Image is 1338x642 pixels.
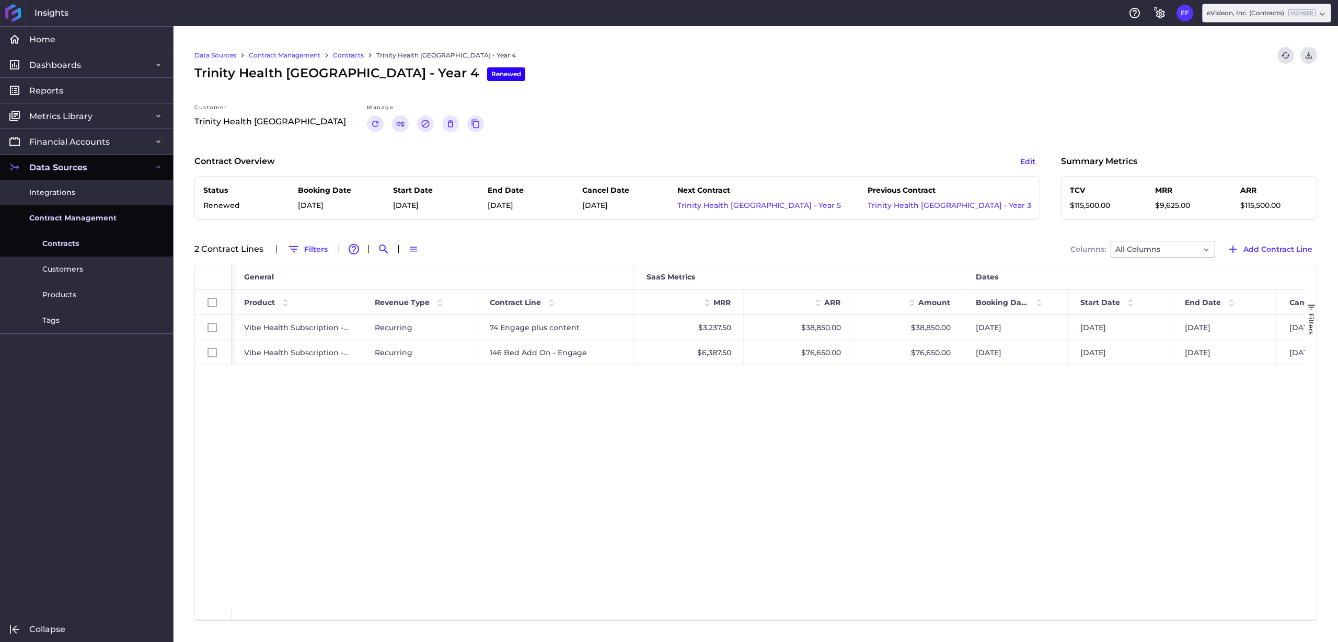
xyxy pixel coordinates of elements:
div: [DATE] [1068,340,1172,365]
p: [DATE] [488,200,556,211]
span: Financial Accounts [29,136,110,147]
a: Trinity Health [GEOGRAPHIC_DATA] - Year 4 [376,51,516,60]
span: MRR [713,298,731,307]
span: Add Contract Line [1243,243,1312,255]
a: Data Sources [194,51,236,60]
span: Vibe Health Subscription - Recurring [244,341,350,365]
span: Start Date [1080,298,1120,307]
button: General Settings [1151,5,1168,21]
div: Renewed [487,67,525,81]
p: Summary Metrics [1061,155,1137,168]
a: Trinity Health [GEOGRAPHIC_DATA] - Year 3 [868,201,1031,210]
span: Vibe Health Subscription - Recurring [244,316,350,340]
p: $9,625.00 [1155,200,1223,211]
p: End Date [488,185,556,196]
span: Collapse [29,624,65,635]
span: Columns: [1070,246,1106,253]
ins: Member [1288,9,1316,16]
span: All Columns [1115,243,1160,255]
span: Home [29,34,55,45]
div: [DATE] [1068,315,1172,340]
p: $115,500.00 [1070,200,1138,211]
p: $115,500.00 [1240,200,1308,211]
span: Dates [976,272,998,282]
div: eVideon, Inc. (Contracts) [1207,8,1316,18]
p: Renewed [203,200,271,211]
span: Filters [1307,313,1316,335]
span: Cancel Date [1289,298,1336,307]
div: [DATE] [963,315,1068,340]
button: Cancel [417,115,434,132]
div: $76,650.00 [744,340,853,365]
a: Contract Management [249,51,320,60]
span: Tags [42,315,60,326]
button: Refresh [1277,47,1294,64]
div: 2 Contract Line s [194,245,270,253]
div: 146 Bed Add On - Engage [477,340,634,365]
p: Trinity Health [GEOGRAPHIC_DATA] [194,115,346,128]
p: Next Contract [677,185,841,196]
div: Dropdown select [1111,241,1215,258]
span: Revenue Type [375,298,430,307]
span: Booking Date [976,298,1029,307]
p: Contract Overview [194,155,275,168]
p: Start Date [393,185,461,196]
p: [DATE] [582,200,650,211]
div: Dropdown select [1202,4,1331,22]
div: Recurring [362,340,477,365]
span: ARR [824,298,840,307]
span: Amount [918,298,950,307]
a: Contracts [333,51,364,60]
span: Reports [29,85,63,96]
p: [DATE] [393,200,461,211]
span: General [244,272,274,282]
span: End Date [1185,298,1221,307]
button: User Menu [1176,5,1193,21]
button: Renew [367,115,384,132]
p: TCV [1070,185,1138,196]
span: Products [42,289,76,300]
p: Previous Contract [868,185,1031,196]
button: Filters [283,241,332,258]
span: Integrations [29,187,75,198]
div: Press SPACE to select this row. [195,340,232,365]
div: Manage [367,103,484,115]
span: Data Sources [29,162,87,173]
p: Booking Date [298,185,366,196]
button: Download [1300,47,1317,64]
div: [DATE] [963,340,1068,365]
div: $38,850.00 [744,315,853,340]
div: [DATE] [1172,315,1277,340]
button: Help [1126,5,1143,21]
p: Cancel Date [582,185,650,196]
div: [DATE] [1172,340,1277,365]
div: Recurring [362,315,477,340]
button: Link [392,115,409,132]
span: Product [244,298,275,307]
p: [DATE] [298,200,366,211]
div: $6,387.50 [634,340,744,365]
div: Customer [194,103,346,115]
a: Trinity Health [GEOGRAPHIC_DATA] - Year 5 [677,201,841,210]
span: Contracts [42,238,79,249]
button: Edit [1016,153,1040,170]
p: ARR [1240,185,1308,196]
button: Add Contract Line [1222,241,1317,258]
span: SaaS Metrics [647,272,695,282]
button: Delete [442,115,459,132]
span: Contract Management [29,213,117,224]
div: $38,850.00 [853,315,963,340]
div: 74 Engage plus content [477,315,634,340]
span: Trinity Health [GEOGRAPHIC_DATA] - Year 4 [194,64,525,83]
div: Press SPACE to select this row. [195,315,232,340]
div: $76,650.00 [853,340,963,365]
p: MRR [1155,185,1223,196]
div: $3,237.50 [634,315,744,340]
span: Metrics Library [29,111,93,122]
p: Status [203,185,271,196]
span: Contract Line [490,298,541,307]
button: Search by [375,241,392,258]
span: Dashboards [29,60,81,71]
